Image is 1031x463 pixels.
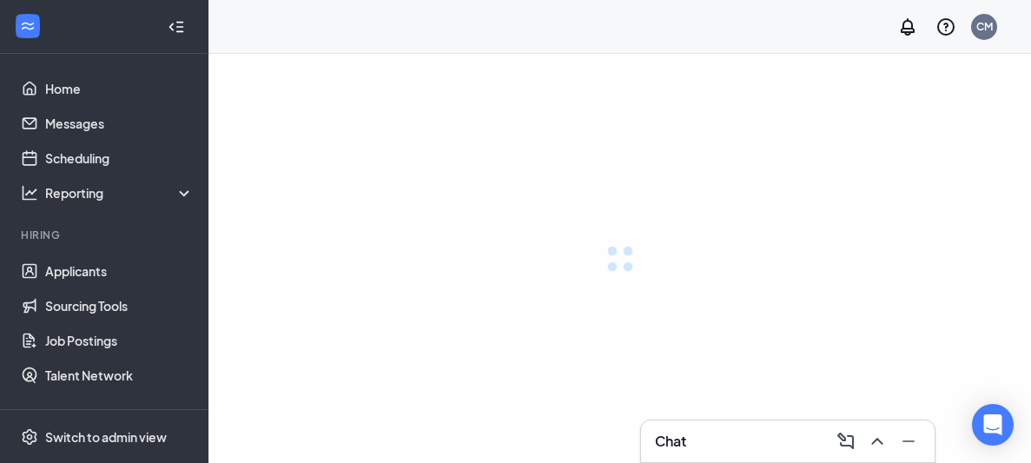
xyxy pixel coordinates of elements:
[21,228,190,242] div: Hiring
[168,18,185,36] svg: Collapse
[935,17,956,37] svg: QuestionInfo
[862,427,889,455] button: ChevronUp
[972,404,1014,446] div: Open Intercom Messenger
[897,17,918,37] svg: Notifications
[893,427,921,455] button: Minimize
[836,431,856,452] svg: ComposeMessage
[19,17,36,35] svg: WorkstreamLogo
[976,19,993,34] div: CM
[45,323,194,358] a: Job Postings
[21,184,38,202] svg: Analysis
[45,254,194,288] a: Applicants
[45,71,194,106] a: Home
[867,431,888,452] svg: ChevronUp
[45,141,194,175] a: Scheduling
[45,288,194,323] a: Sourcing Tools
[45,106,194,141] a: Messages
[45,358,194,393] a: Talent Network
[21,428,38,446] svg: Settings
[830,427,858,455] button: ComposeMessage
[45,184,195,202] div: Reporting
[898,431,919,452] svg: Minimize
[655,432,686,451] h3: Chat
[45,428,167,446] div: Switch to admin view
